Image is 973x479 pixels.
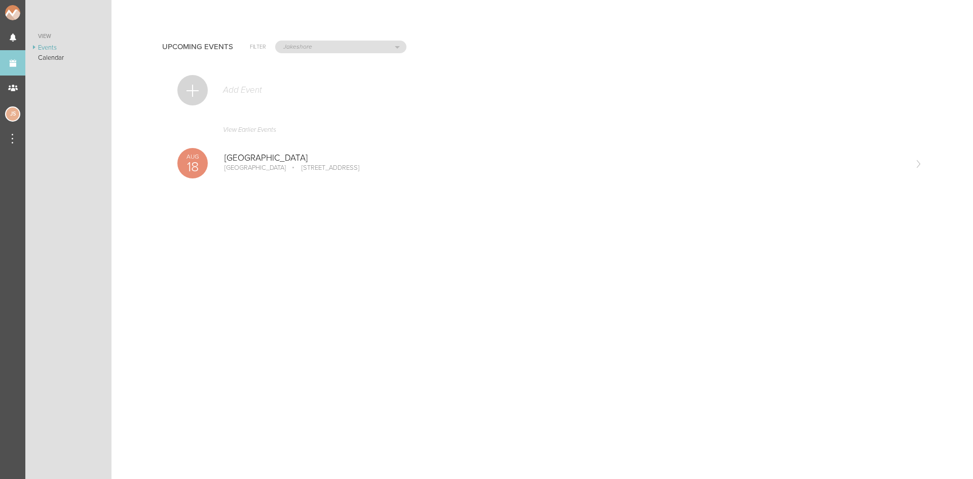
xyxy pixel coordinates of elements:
[222,85,262,95] p: Add Event
[224,164,286,172] p: [GEOGRAPHIC_DATA]
[287,164,359,172] p: [STREET_ADDRESS]
[25,43,111,53] a: Events
[250,43,266,51] h6: Filter
[177,121,922,144] a: View Earlier Events
[224,153,906,163] p: [GEOGRAPHIC_DATA]
[162,43,233,51] h4: Upcoming Events
[25,53,111,63] a: Calendar
[177,154,208,160] p: Aug
[177,160,208,174] p: 18
[5,5,62,20] img: NOMAD
[25,30,111,43] a: View
[5,106,20,122] div: Jessica Smith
